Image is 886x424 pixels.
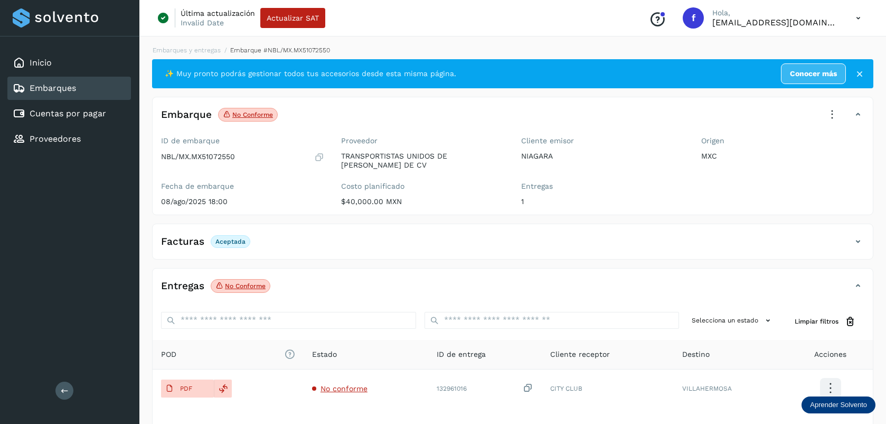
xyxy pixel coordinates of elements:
[260,8,325,28] button: Actualizar SAT
[542,370,674,408] td: CITY CLUB
[267,14,319,22] span: Actualizar SAT
[153,277,873,303] div: EntregasNo conforme
[802,397,875,413] div: Aprender Solvento
[550,349,610,360] span: Cliente receptor
[7,127,131,151] div: Proveedores
[312,349,337,360] span: Estado
[701,136,864,145] label: Origen
[30,83,76,93] a: Embarques
[341,197,504,206] p: $40,000.00 MXN
[153,106,873,132] div: EmbarqueNo conforme
[521,182,684,191] label: Entregas
[786,312,864,331] button: Limpiar filtros
[682,349,710,360] span: Destino
[30,58,52,68] a: Inicio
[181,18,224,27] p: Invalid Date
[161,197,324,206] p: 08/ago/2025 18:00
[7,51,131,75] div: Inicio
[165,68,456,79] span: ✨ Muy pronto podrás gestionar todos tus accesorios desde esta misma página.
[810,401,867,409] p: Aprender Solvento
[437,349,486,360] span: ID de entrega
[161,136,324,145] label: ID de embarque
[321,384,367,393] span: No conforme
[712,8,839,17] p: Hola,
[341,136,504,145] label: Proveedor
[152,45,873,55] nav: breadcrumb
[161,349,295,360] span: POD
[701,152,864,161] p: MXC
[161,380,214,398] button: PDF
[341,182,504,191] label: Costo planificado
[7,102,131,125] div: Cuentas por pagar
[521,197,684,206] p: 1
[232,111,273,118] p: No conforme
[437,383,533,394] div: 132961016
[30,134,81,144] a: Proveedores
[161,109,212,121] h4: Embarque
[225,282,266,290] p: No conforme
[795,317,838,326] span: Limpiar filtros
[161,280,204,292] h4: Entregas
[161,236,204,248] h4: Facturas
[674,370,788,408] td: VILLAHERMOSA
[214,380,232,398] div: Reemplazar POD
[7,77,131,100] div: Embarques
[687,312,778,329] button: Selecciona un estado
[814,349,846,360] span: Acciones
[181,8,255,18] p: Última actualización
[153,47,221,54] a: Embarques y entregas
[215,238,246,245] p: Aceptada
[230,47,330,54] span: Embarque #NBL/MX.MX51072550
[341,152,504,170] p: TRANSPORTISTAS UNIDOS DE [PERSON_NAME] DE CV
[153,233,873,259] div: FacturasAceptada
[161,152,235,161] p: NBL/MX.MX51072550
[161,182,324,191] label: Fecha de embarque
[712,17,839,27] p: fepadilla@niagarawater.com
[180,385,192,392] p: PDF
[521,136,684,145] label: Cliente emisor
[781,63,846,84] a: Conocer más
[521,152,684,161] p: NIAGARA
[30,108,106,118] a: Cuentas por pagar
